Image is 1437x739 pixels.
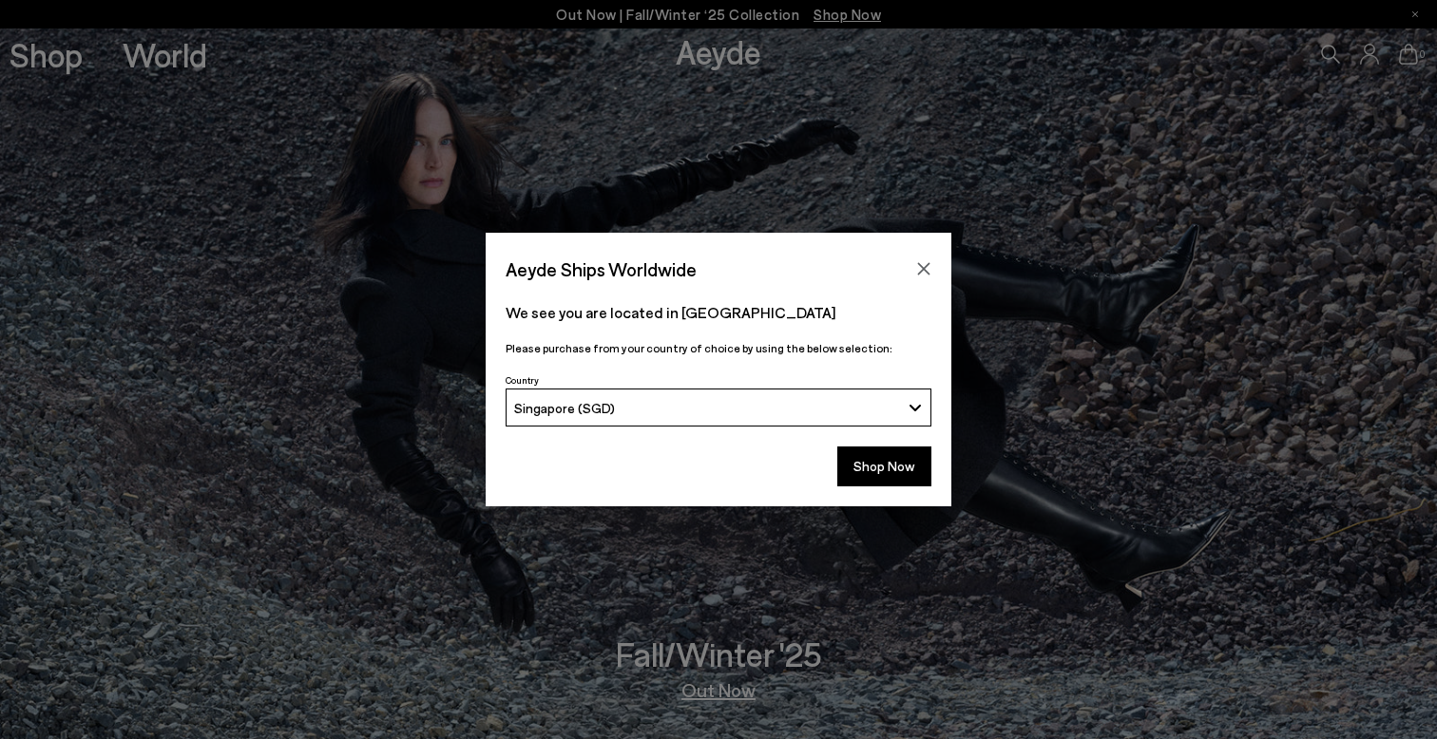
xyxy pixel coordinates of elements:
[506,339,931,357] p: Please purchase from your country of choice by using the below selection:
[514,400,615,416] span: Singapore (SGD)
[506,301,931,324] p: We see you are located in [GEOGRAPHIC_DATA]
[910,255,938,283] button: Close
[506,374,539,386] span: Country
[506,253,697,286] span: Aeyde Ships Worldwide
[837,446,931,486] button: Shop Now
